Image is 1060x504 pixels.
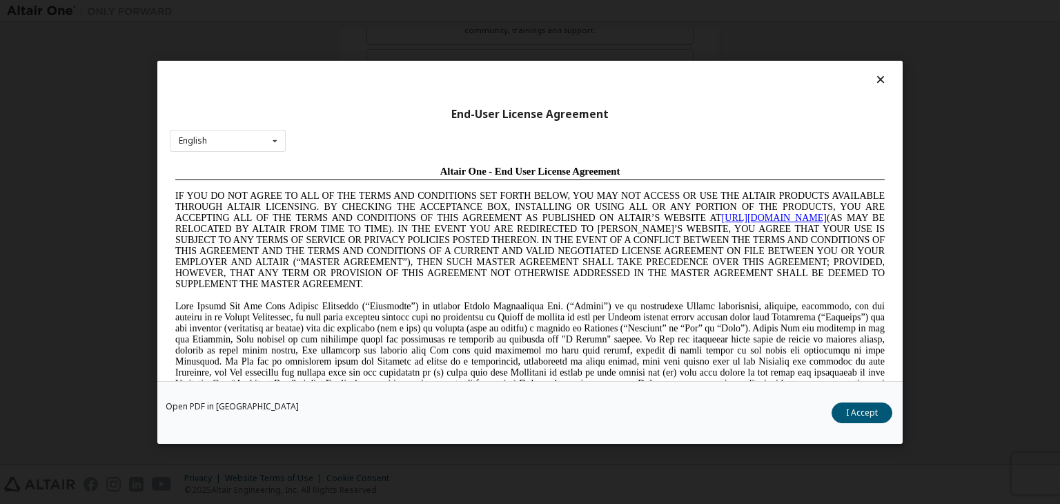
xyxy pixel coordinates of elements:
[6,30,715,129] span: IF YOU DO NOT AGREE TO ALL OF THE TERMS AND CONDITIONS SET FORTH BELOW, YOU MAY NOT ACCESS OR USE...
[832,403,892,423] button: I Accept
[271,6,451,17] span: Altair One - End User License Agreement
[179,137,207,145] div: English
[166,403,299,411] a: Open PDF in [GEOGRAPHIC_DATA]
[170,107,890,121] div: End-User License Agreement
[6,141,715,240] span: Lore Ipsumd Sit Ame Cons Adipisc Elitseddo (“Eiusmodte”) in utlabor Etdolo Magnaaliqua Eni. (“Adm...
[552,52,657,63] a: [URL][DOMAIN_NAME]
